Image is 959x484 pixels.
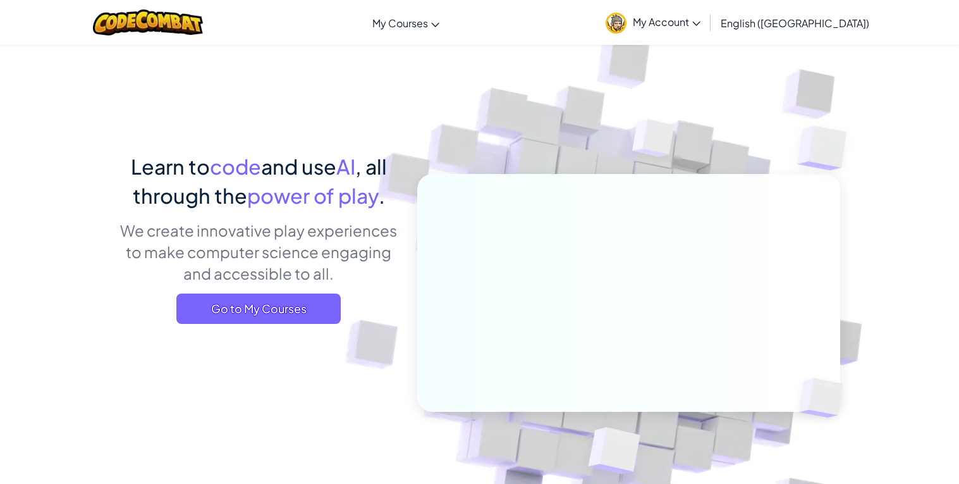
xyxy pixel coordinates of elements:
[247,183,379,208] span: power of play
[379,183,385,208] span: .
[131,154,210,179] span: Learn to
[93,9,204,35] img: CodeCombat logo
[608,94,699,189] img: Overlap cubes
[721,16,869,30] span: English ([GEOGRAPHIC_DATA])
[176,294,341,324] a: Go to My Courses
[773,95,882,202] img: Overlap cubes
[606,13,626,34] img: avatar
[336,154,355,179] span: AI
[261,154,336,179] span: and use
[210,154,261,179] span: code
[119,220,398,284] p: We create innovative play experiences to make computer science engaging and accessible to all.
[372,16,428,30] span: My Courses
[633,15,700,28] span: My Account
[778,352,872,444] img: Overlap cubes
[714,6,876,40] a: English ([GEOGRAPHIC_DATA])
[366,6,446,40] a: My Courses
[599,3,707,42] a: My Account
